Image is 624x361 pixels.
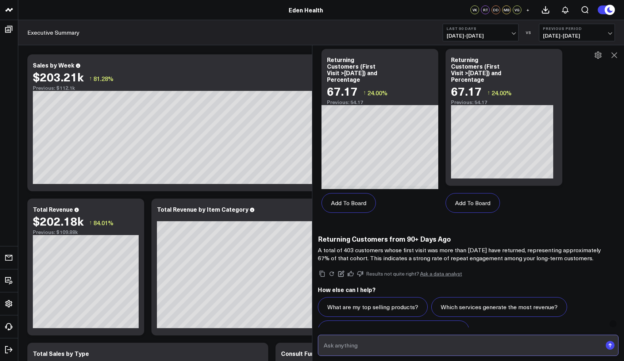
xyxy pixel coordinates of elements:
[327,99,433,105] div: Previous: 54.17
[470,5,479,14] div: VK
[318,269,327,278] button: Copy
[33,61,74,69] div: Sales by Week
[33,70,84,83] div: $203.21k
[513,5,521,14] div: VG
[318,246,610,262] p: A total of 403 customers whose first visit was more than [DATE] have returned, representing appro...
[93,219,113,227] span: 84.01%
[451,84,482,97] div: 67.17
[33,229,139,235] div: Previous: $109.88k
[446,193,500,213] button: Add To Board
[33,214,84,227] div: $202.18k
[89,218,92,227] span: ↑
[327,55,377,83] div: Returning Customers (First Visit >[DATE]) and Percentage
[321,193,376,213] button: Add To Board
[492,5,500,14] div: DD
[363,88,366,97] span: ↑
[33,205,73,213] div: Total Revenue
[502,5,511,14] div: MB
[157,205,249,213] div: Total Revenue by Item Category
[33,85,511,91] div: Previous: $112.1k
[327,84,358,97] div: 67.17
[93,74,113,82] span: 81.28%
[447,33,515,39] span: [DATE] - [DATE]
[447,26,515,31] b: Last 90 Days
[318,320,469,340] button: How many orders were placed in the last 15 days?
[367,89,388,97] span: 24.00%
[526,7,529,12] span: +
[487,88,490,97] span: ↑
[281,349,323,357] div: Consult Funnel
[523,5,532,14] button: +
[318,285,619,293] h2: How else can I help?
[481,5,490,14] div: RT
[27,28,80,37] a: Executive Summary
[539,24,615,41] button: Previous Period[DATE]-[DATE]
[431,297,567,317] button: Which services generate the most revenue?
[289,6,323,14] a: Eden Health
[451,99,557,105] div: Previous: 54.17
[522,30,535,35] div: VS
[492,89,512,97] span: 24.00%
[543,26,611,31] b: Previous Period
[322,339,602,352] input: Ask anything
[89,74,92,83] span: ↑
[443,24,519,41] button: Last 90 Days[DATE]-[DATE]
[318,235,610,243] h3: Returning Customers from 90+ Days Ago
[543,33,611,39] span: [DATE] - [DATE]
[420,271,462,276] a: Ask a data analyst
[451,55,501,83] div: Returning Customers (First Visit >[DATE]) and Percentage
[318,297,428,317] button: What are my top selling products?
[33,349,89,357] div: Total Sales by Type
[366,270,419,277] span: Results not quite right?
